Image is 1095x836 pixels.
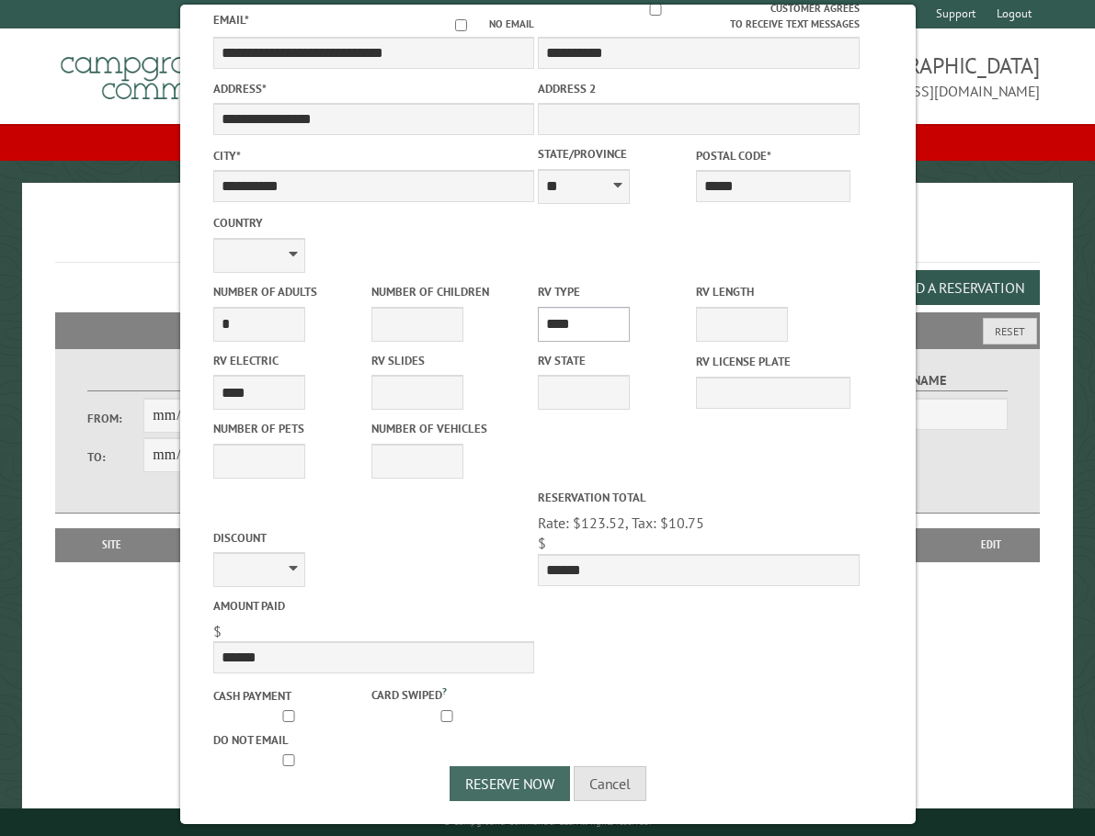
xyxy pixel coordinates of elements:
label: Reservation Total [538,489,860,506]
label: RV Slides [371,352,525,369]
h2: Filters [55,312,1041,347]
label: Number of Pets [212,420,367,437]
input: No email [433,19,489,31]
label: Do not email [212,731,367,749]
input: Customer agrees to receive text messages [540,4,770,16]
button: Reserve Now [450,766,570,801]
label: RV Type [538,283,692,300]
label: Number of Children [371,283,525,300]
span: Rate: $123.52, Tax: $10.75 [538,514,704,532]
label: City [212,147,534,164]
label: Dates [87,370,314,391]
label: RV Length [696,283,850,300]
label: Discount [212,529,534,547]
span: $ [538,534,546,552]
label: No email [433,17,534,32]
label: Card swiped [371,683,525,704]
label: Email [212,12,248,28]
label: Number of Vehicles [371,420,525,437]
small: © Campground Commander LLC. All rights reserved. [443,816,651,828]
h1: Reservations [55,212,1041,263]
label: Postal Code [696,147,850,164]
label: From: [87,410,143,427]
label: RV License Plate [696,353,850,370]
th: Edit [941,528,1040,561]
label: Number of Adults [212,283,367,300]
label: Customer agrees to receive text messages [538,1,860,32]
label: To: [87,448,143,466]
label: Amount paid [212,597,534,615]
button: Reset [983,318,1037,345]
span: $ [212,622,221,640]
img: Campground Commander [55,36,285,107]
label: State/Province [538,145,692,163]
button: Cancel [574,766,646,801]
label: RV State [538,352,692,369]
label: Address [212,80,534,97]
label: Country [212,214,534,232]
label: RV Electric [212,352,367,369]
th: Dates [159,528,284,561]
button: Add a Reservation [883,270,1040,305]
label: Address 2 [538,80,860,97]
label: Cash payment [212,687,367,705]
th: Site [64,528,159,561]
a: ? [441,684,446,697]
